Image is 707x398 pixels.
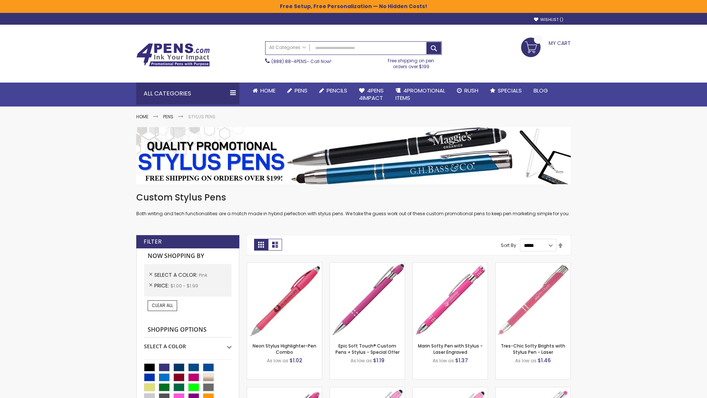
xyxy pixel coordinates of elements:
[247,263,322,338] img: Neon Stylus Highlighter-Pen Combo-Pink
[269,45,306,50] span: All Categories
[534,87,548,94] span: Blog
[271,58,331,64] span: - Call Now!
[373,357,384,364] span: $1.19
[154,271,199,279] span: Select A Color
[144,238,162,246] strong: Filter
[496,262,570,269] a: Tres-Chic Softy Brights with Stylus Pen - Laser-Pink
[271,58,307,64] a: (888) 88-4PENS
[260,87,275,94] span: Home
[330,263,405,338] img: 4P-MS8B-Pink
[538,357,551,364] span: $1.46
[413,262,488,269] a: Marin Softy Pen with Stylus - Laser Engraved-Pink
[163,114,173,120] a: Pens
[152,302,173,308] span: Clear All
[359,87,384,102] span: 4Pens 4impact
[247,387,322,393] a: Ellipse Softy Brights with Stylus Pen - Laser-Pink
[265,42,310,54] a: All Categories
[144,248,232,264] strong: Now Shopping by
[253,343,316,355] a: Neon Stylus Highlighter-Pen Combo
[330,262,405,269] a: 4P-MS8B-Pink
[501,242,516,248] label: Sort By
[501,343,565,355] a: Tres-Chic Softy Brights with Stylus Pen - Laser
[418,343,483,355] a: Marin Softy Pen with Stylus - Laser Engraved
[295,87,307,94] span: Pens
[464,87,478,94] span: Rush
[351,357,372,364] span: As low as
[390,83,451,107] a: 4PROMOTIONALITEMS
[148,300,177,311] a: Clear All
[515,357,537,364] span: As low as
[484,83,528,99] a: Specials
[330,387,405,393] a: Ellipse Stylus Pen - LaserMax-Pink
[433,357,454,364] span: As low as
[136,43,210,67] img: 4Pens Custom Pens and Promotional Products
[335,343,400,355] a: Epic Soft Touch® Custom Pens + Stylus - Special Offer
[451,83,484,99] a: Rush
[136,192,571,217] div: Both writing and tech functionalities are a match made in hybrid perfection with stylus pens. We ...
[380,55,442,70] div: Free shipping on pen orders over $199
[144,338,232,350] div: Select A Color
[534,17,563,22] a: Wishlist
[496,263,570,338] img: Tres-Chic Softy Brights with Stylus Pen - Laser-Pink
[247,262,322,269] a: Neon Stylus Highlighter-Pen Combo-Pink
[154,282,170,289] span: Price
[199,272,207,278] span: Pink
[144,322,232,338] strong: Shopping Options
[267,357,288,364] span: As low as
[254,239,268,251] strong: Grid
[353,83,390,107] a: 4Pens4impact
[136,192,571,203] h1: Custom Stylus Pens
[413,387,488,393] a: Ellipse Stylus Pen - ColorJet-Pink
[496,387,570,393] a: Tres-Chic Softy with Stylus Top Pen - ColorJet-Pink
[170,283,198,289] span: $1.00 - $1.99
[395,87,445,102] span: 4PROMOTIONAL ITEMS
[136,127,571,184] img: Stylus Pens
[528,83,554,99] a: Blog
[136,114,148,120] a: Home
[247,83,281,99] a: Home
[313,83,353,99] a: Pencils
[281,83,313,99] a: Pens
[289,357,302,364] span: $1.02
[327,87,347,94] span: Pencils
[413,263,488,338] img: Marin Softy Pen with Stylus - Laser Engraved-Pink
[136,83,239,105] div: All Categories
[188,114,215,120] strong: Stylus Pens
[455,357,468,364] span: $1.37
[498,87,522,94] span: Specials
